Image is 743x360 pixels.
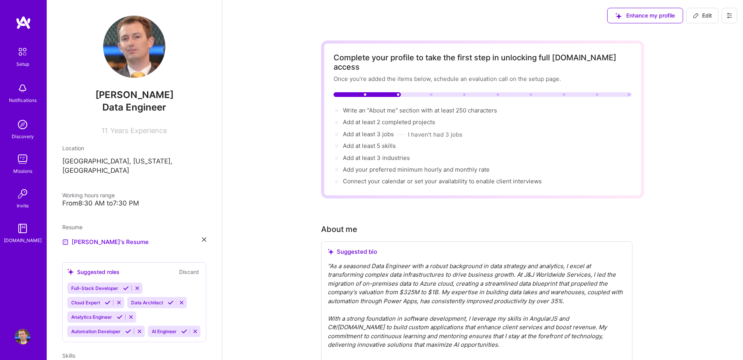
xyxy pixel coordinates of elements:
[15,221,30,236] img: guide book
[328,248,626,256] div: Suggested bio
[343,118,435,126] span: Add at least 2 completed projects
[179,300,184,306] i: Reject
[4,236,42,244] div: [DOMAIN_NAME]
[15,117,30,132] img: discovery
[62,237,149,247] a: [PERSON_NAME]'s Resume
[62,199,206,207] div: From 8:30 AM to 7:30 PM
[125,328,131,334] i: Accept
[110,126,167,135] span: Years Experience
[71,314,112,320] span: Analytics Engineer
[67,268,119,276] div: Suggested roles
[137,328,142,334] i: Reject
[128,314,134,320] i: Reject
[17,202,29,210] div: Invite
[67,269,74,275] i: icon SuggestedTeams
[202,237,206,242] i: icon Close
[177,267,201,276] button: Discard
[343,177,542,185] span: Connect your calendar or set your availability to enable client interviews
[123,285,129,291] i: Accept
[152,328,177,334] span: AI Engineer
[334,53,632,72] div: Complete your profile to take the first step in unlocking full [DOMAIN_NAME] access
[16,16,31,30] img: logo
[9,96,37,104] div: Notifications
[343,154,410,162] span: Add at least 3 industries
[13,167,32,175] div: Missions
[131,300,163,306] span: Data Architect
[343,142,396,149] span: Add at least 5 skills
[15,186,30,202] img: Invite
[15,81,30,96] img: bell
[343,130,394,138] span: Add at least 3 jobs
[343,107,499,114] span: Write an "About me" section with at least 250 characters
[102,102,166,113] span: Data Engineer
[62,352,75,359] span: Skills
[12,132,34,140] div: Discovery
[334,75,632,83] div: Once you’re added the items below, schedule an evaluation call on the setup page.
[15,329,30,344] img: User Avatar
[181,328,187,334] i: Accept
[343,166,490,173] span: Add your preferred minimum hourly and monthly rate
[13,329,32,344] a: User Avatar
[102,126,108,135] span: 11
[168,300,174,306] i: Accept
[686,8,718,23] button: Edit
[408,130,462,139] button: I haven't had 3 jobs
[116,300,122,306] i: Reject
[62,192,115,198] span: Working hours range
[103,16,165,78] img: User Avatar
[14,44,31,60] img: setup
[693,12,712,19] span: Edit
[62,89,206,101] span: [PERSON_NAME]
[321,223,357,235] div: About me
[62,144,206,152] div: Location
[62,157,206,176] p: [GEOGRAPHIC_DATA], [US_STATE], [GEOGRAPHIC_DATA]
[192,328,198,334] i: Reject
[105,300,111,306] i: Accept
[15,151,30,167] img: teamwork
[117,314,123,320] i: Accept
[134,285,140,291] i: Reject
[62,224,83,230] span: Resume
[71,285,118,291] span: Full-Stack Developer
[71,328,121,334] span: Automation Developer
[328,249,334,255] i: icon SuggestedTeams
[62,239,69,245] img: Resume
[16,60,29,68] div: Setup
[71,300,100,306] span: Cloud Expert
